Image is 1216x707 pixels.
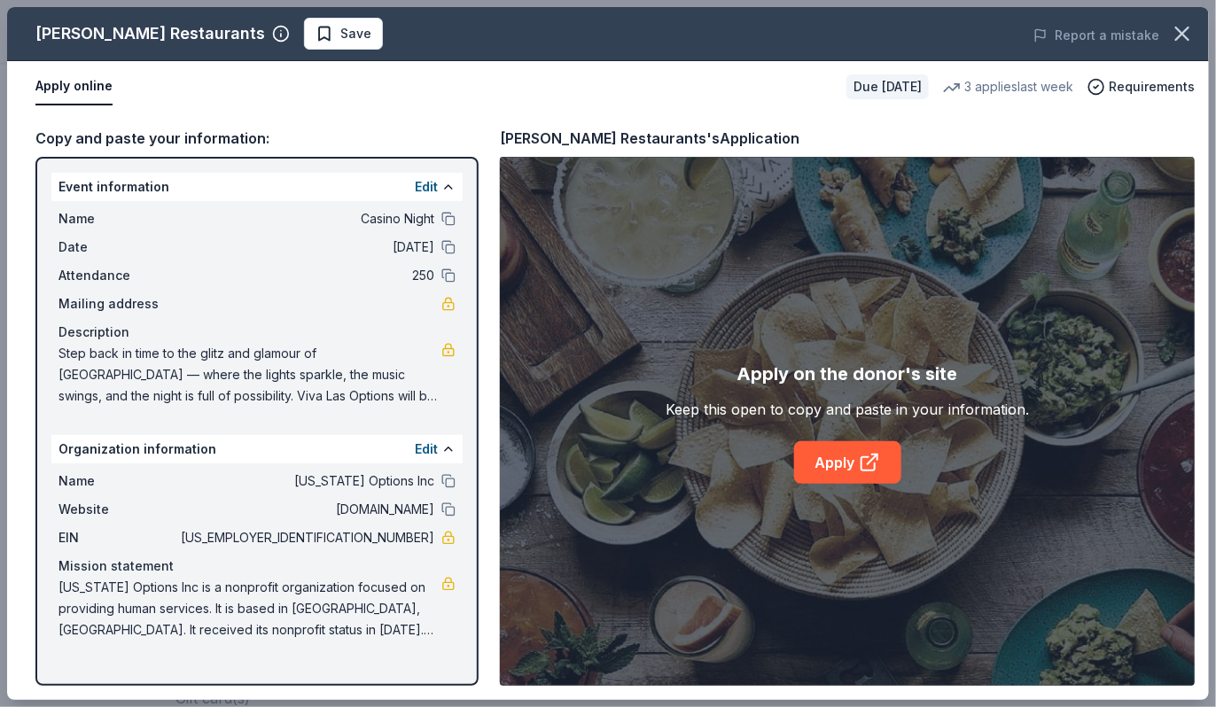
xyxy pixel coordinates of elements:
button: Edit [415,176,438,198]
div: Keep this open to copy and paste in your information. [666,399,1029,420]
span: EIN [58,527,177,548]
div: Apply on the donor's site [737,360,958,388]
span: Step back in time to the glitz and glamour of [GEOGRAPHIC_DATA] — where the lights sparkle, the m... [58,343,441,407]
span: [US_STATE] Options Inc [177,470,434,492]
span: Mailing address [58,293,177,315]
button: Edit [415,439,438,460]
span: Save [340,23,371,44]
span: Name [58,208,177,229]
span: [US_EMPLOYER_IDENTIFICATION_NUMBER] [177,527,434,548]
span: Casino Night [177,208,434,229]
button: Apply online [35,68,113,105]
a: Apply [794,441,901,484]
button: Report a mistake [1033,25,1159,46]
div: 3 applies last week [943,76,1073,97]
span: Name [58,470,177,492]
div: Due [DATE] [846,74,929,99]
div: [PERSON_NAME] Restaurants [35,19,265,48]
span: [DATE] [177,237,434,258]
span: 250 [177,265,434,286]
div: Event information [51,173,463,201]
span: Website [58,499,177,520]
span: Attendance [58,265,177,286]
span: [DOMAIN_NAME] [177,499,434,520]
button: Requirements [1087,76,1195,97]
span: Date [58,237,177,258]
div: [PERSON_NAME] Restaurants's Application [500,127,799,150]
button: Save [304,18,383,50]
span: [US_STATE] Options Inc is a nonprofit organization focused on providing human services. It is bas... [58,577,441,641]
div: Description [58,322,456,343]
div: Copy and paste your information: [35,127,479,150]
div: Mission statement [58,555,456,577]
span: Requirements [1109,76,1195,97]
div: Organization information [51,435,463,463]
